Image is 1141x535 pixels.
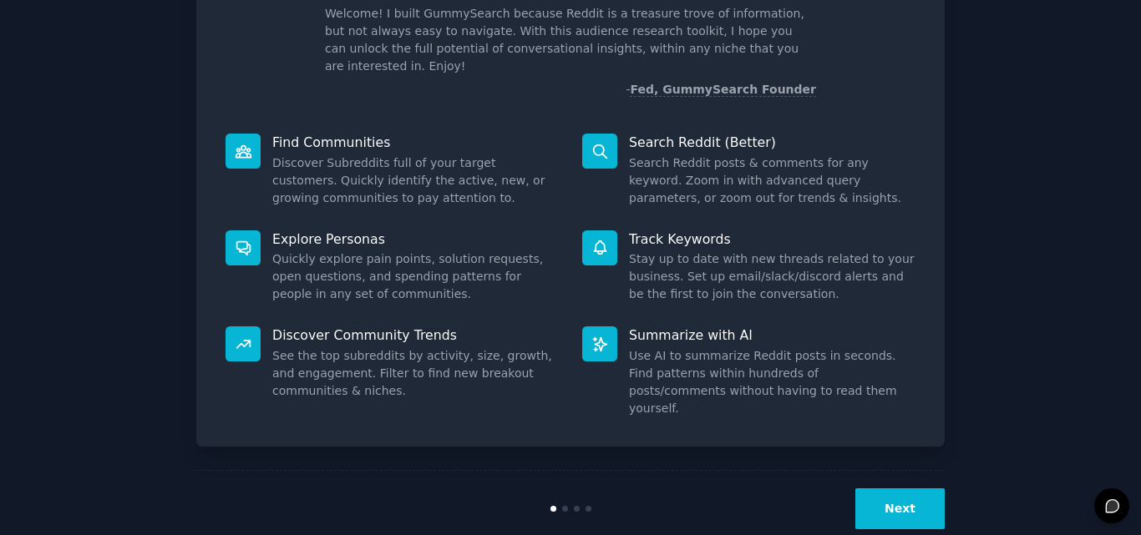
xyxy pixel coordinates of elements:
[629,154,915,207] dd: Search Reddit posts & comments for any keyword. Zoom in with advanced query parameters, or zoom o...
[272,154,559,207] dd: Discover Subreddits full of your target customers. Quickly identify the active, new, or growing c...
[626,81,816,98] div: -
[629,134,915,151] p: Search Reddit (Better)
[629,250,915,303] dd: Stay up to date with new threads related to your business. Set up email/slack/discord alerts and ...
[630,83,816,97] a: Fed, GummySearch Founder
[272,230,559,248] p: Explore Personas
[629,230,915,248] p: Track Keywords
[272,134,559,151] p: Find Communities
[272,250,559,303] dd: Quickly explore pain points, solution requests, open questions, and spending patterns for people ...
[272,326,559,344] p: Discover Community Trends
[629,347,915,417] dd: Use AI to summarize Reddit posts in seconds. Find patterns within hundreds of posts/comments with...
[855,488,945,529] button: Next
[325,5,816,75] p: Welcome! I built GummySearch because Reddit is a treasure trove of information, but not always ea...
[272,347,559,400] dd: See the top subreddits by activity, size, growth, and engagement. Filter to find new breakout com...
[629,326,915,344] p: Summarize with AI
